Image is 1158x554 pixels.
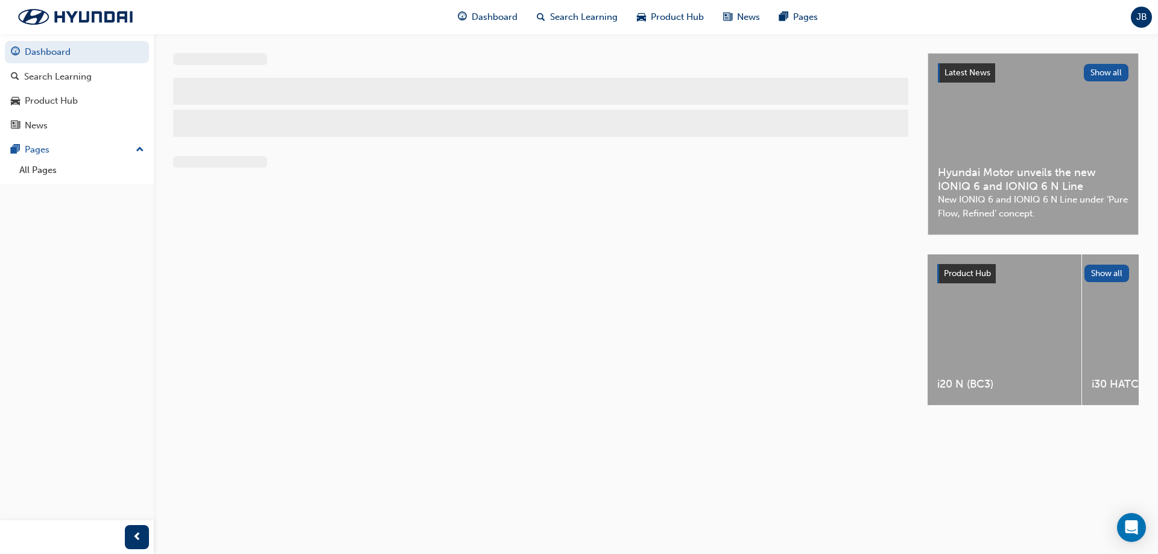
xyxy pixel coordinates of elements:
div: Open Intercom Messenger [1117,513,1146,542]
span: news-icon [723,10,732,25]
span: Dashboard [472,10,517,24]
span: pages-icon [779,10,788,25]
span: News [737,10,760,24]
span: Product Hub [944,268,991,279]
button: DashboardSearch LearningProduct HubNews [5,39,149,139]
span: New IONIQ 6 and IONIQ 6 N Line under ‘Pure Flow, Refined’ concept. [938,193,1128,220]
a: Latest NewsShow all [938,63,1128,83]
span: prev-icon [133,530,142,545]
button: Show all [1084,64,1129,81]
a: car-iconProduct Hub [627,5,713,30]
a: pages-iconPages [770,5,827,30]
span: Product Hub [651,10,704,24]
a: Product Hub [5,90,149,112]
span: Search Learning [550,10,618,24]
a: News [5,115,149,137]
a: Latest NewsShow allHyundai Motor unveils the new IONIQ 6 and IONIQ 6 N LineNew IONIQ 6 and IONIQ ... [928,53,1139,235]
span: search-icon [11,72,19,83]
div: News [25,119,48,133]
a: Product HubShow all [937,264,1129,283]
span: Pages [793,10,818,24]
span: car-icon [11,96,20,107]
span: guage-icon [11,47,20,58]
a: Search Learning [5,66,149,88]
span: Hyundai Motor unveils the new IONIQ 6 and IONIQ 6 N Line [938,166,1128,193]
span: i20 N (BC3) [937,377,1072,391]
div: Search Learning [24,70,92,84]
span: news-icon [11,121,20,131]
span: car-icon [637,10,646,25]
button: Pages [5,139,149,161]
a: search-iconSearch Learning [527,5,627,30]
div: Pages [25,143,49,157]
span: pages-icon [11,145,20,156]
a: news-iconNews [713,5,770,30]
span: search-icon [537,10,545,25]
button: Show all [1084,265,1130,282]
a: All Pages [14,161,149,180]
a: guage-iconDashboard [448,5,527,30]
button: JB [1131,7,1152,28]
span: guage-icon [458,10,467,25]
span: Latest News [944,68,990,78]
img: Trak [6,4,145,30]
a: i20 N (BC3) [928,254,1081,405]
span: JB [1136,10,1147,24]
div: Product Hub [25,94,78,108]
span: up-icon [136,142,144,158]
a: Dashboard [5,41,149,63]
